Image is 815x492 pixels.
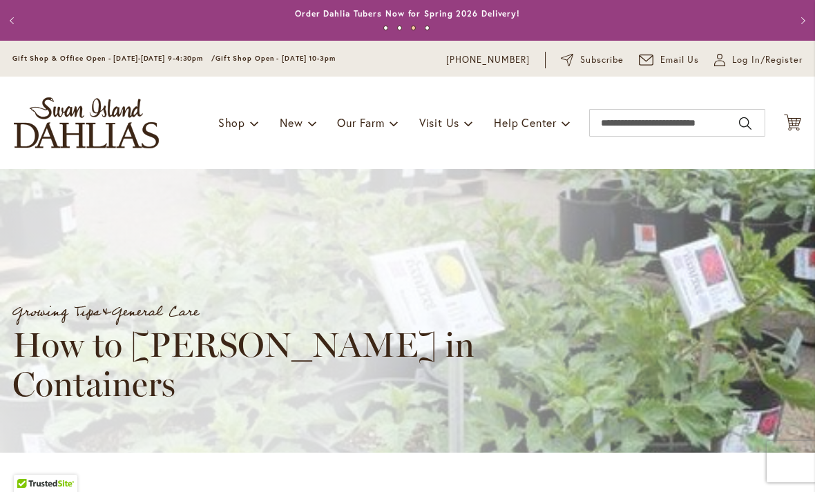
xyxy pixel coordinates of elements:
[787,7,815,35] button: Next
[383,26,388,30] button: 1 of 4
[714,53,803,67] a: Log In/Register
[639,53,700,67] a: Email Us
[561,53,624,67] a: Subscribe
[411,26,416,30] button: 3 of 4
[112,299,198,325] a: General Care
[215,54,336,63] span: Gift Shop Open - [DATE] 10-3pm
[732,53,803,67] span: Log In/Register
[337,115,384,130] span: Our Farm
[660,53,700,67] span: Email Us
[494,115,557,130] span: Help Center
[295,8,520,19] a: Order Dahlia Tubers Now for Spring 2026 Delivery!
[14,97,159,148] a: store logo
[397,26,402,30] button: 2 of 4
[12,299,100,325] a: Growing Tips
[12,54,215,63] span: Gift Shop & Office Open - [DATE]-[DATE] 9-4:30pm /
[12,325,624,404] h1: How to [PERSON_NAME] in Containers
[280,115,303,130] span: New
[580,53,624,67] span: Subscribe
[425,26,430,30] button: 4 of 4
[446,53,530,67] a: [PHONE_NUMBER]
[218,115,245,130] span: Shop
[419,115,459,130] span: Visit Us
